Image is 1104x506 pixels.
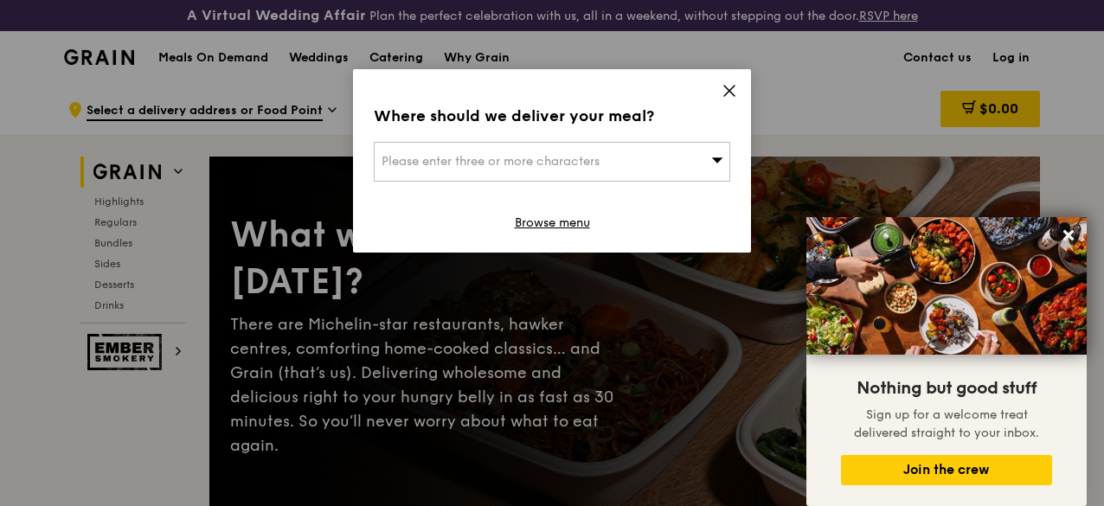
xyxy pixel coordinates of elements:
[857,378,1037,399] span: Nothing but good stuff
[374,104,730,128] div: Where should we deliver your meal?
[382,154,600,169] span: Please enter three or more characters
[854,407,1039,440] span: Sign up for a welcome treat delivered straight to your inbox.
[515,215,590,232] a: Browse menu
[841,455,1052,485] button: Join the crew
[806,217,1087,355] img: DSC07876-Edit02-Large.jpeg
[1055,221,1082,249] button: Close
